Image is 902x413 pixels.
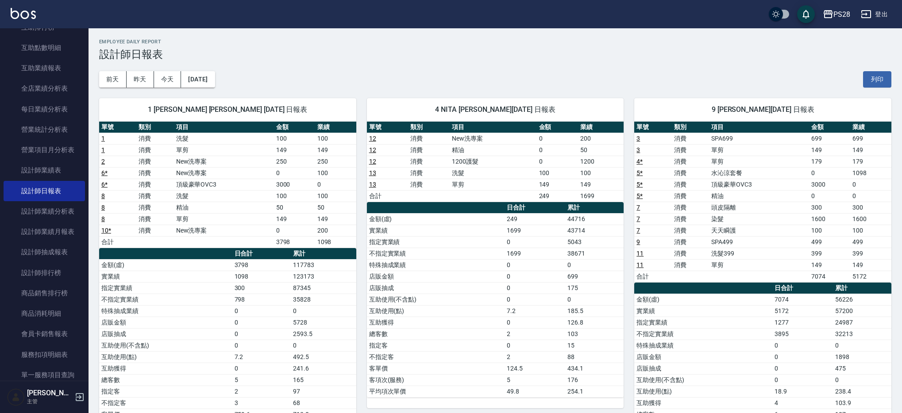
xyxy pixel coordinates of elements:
[450,156,537,167] td: 1200護髮
[636,261,644,268] a: 11
[101,204,105,211] a: 8
[291,340,356,351] td: 0
[232,363,291,374] td: 0
[809,259,850,271] td: 149
[4,99,85,119] a: 每日業績分析表
[772,363,833,374] td: 0
[136,156,173,167] td: 消費
[709,167,809,179] td: 水沁涼套餐
[537,167,578,179] td: 100
[27,398,72,405] p: 主管
[4,222,85,242] a: 設計師業績月報表
[450,144,537,156] td: 精油
[232,351,291,363] td: 7.2
[672,156,709,167] td: 消費
[565,363,624,374] td: 434.1
[315,133,356,144] td: 100
[850,271,891,282] td: 5172
[809,213,850,225] td: 1600
[367,340,505,351] td: 指定客
[565,271,624,282] td: 699
[850,156,891,167] td: 179
[505,374,565,386] td: 5
[274,144,315,156] td: 149
[505,248,565,259] td: 1699
[136,213,173,225] td: 消費
[772,305,833,317] td: 5172
[136,144,173,156] td: 消費
[537,179,578,190] td: 149
[369,158,376,165] a: 12
[4,58,85,78] a: 互助業績報表
[772,351,833,363] td: 0
[378,105,613,114] span: 4 NITA [PERSON_NAME][DATE] 日報表
[636,238,640,245] a: 9
[634,305,772,317] td: 實業績
[809,133,850,144] td: 699
[578,133,624,144] td: 200
[232,294,291,305] td: 798
[291,248,356,260] th: 累計
[505,213,565,225] td: 249
[408,122,450,133] th: 類別
[367,317,505,328] td: 互助獲得
[367,351,505,363] td: 不指定客
[4,201,85,222] a: 設計師業績分析表
[850,179,891,190] td: 0
[291,386,356,397] td: 97
[291,271,356,282] td: 123173
[367,259,505,271] td: 特殊抽成業績
[136,179,173,190] td: 消費
[408,167,450,179] td: 消費
[772,294,833,305] td: 7074
[367,190,409,202] td: 合計
[772,317,833,328] td: 1277
[11,8,36,19] img: Logo
[505,294,565,305] td: 0
[634,122,891,283] table: a dense table
[136,122,173,133] th: 類別
[709,190,809,202] td: 精油
[565,282,624,294] td: 175
[367,122,624,202] table: a dense table
[99,328,232,340] td: 店販抽成
[174,213,274,225] td: 單剪
[99,39,891,45] h2: Employee Daily Report
[99,351,232,363] td: 互助使用(點)
[565,259,624,271] td: 0
[274,225,315,236] td: 0
[850,133,891,144] td: 699
[537,122,578,133] th: 金額
[4,365,85,385] a: 單一服務項目查詢
[232,374,291,386] td: 5
[101,215,105,222] a: 8
[636,227,640,234] a: 7
[136,190,173,202] td: 消費
[833,283,891,294] th: 累計
[291,282,356,294] td: 87345
[850,167,891,179] td: 1098
[291,259,356,271] td: 117783
[672,179,709,190] td: 消費
[450,179,537,190] td: 單剪
[367,213,505,225] td: 金額(虛)
[819,5,854,23] button: PS28
[850,259,891,271] td: 149
[505,363,565,374] td: 124.5
[232,340,291,351] td: 0
[565,317,624,328] td: 126.8
[636,215,640,222] a: 7
[850,213,891,225] td: 1600
[154,71,181,88] button: 今天
[127,71,154,88] button: 昨天
[809,190,850,202] td: 0
[636,204,640,211] a: 7
[809,271,850,282] td: 7074
[565,225,624,236] td: 43714
[565,305,624,317] td: 185.5
[772,328,833,340] td: 3895
[772,283,833,294] th: 日合計
[274,213,315,225] td: 149
[672,248,709,259] td: 消費
[99,294,232,305] td: 不指定實業績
